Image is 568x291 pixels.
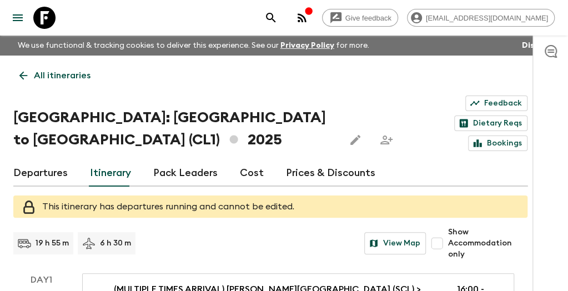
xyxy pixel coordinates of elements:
span: Share this itinerary [375,129,398,151]
a: All itineraries [13,64,97,87]
a: Departures [13,160,68,187]
p: All itineraries [34,69,91,82]
button: Edit this itinerary [344,129,366,151]
button: search adventures [260,7,282,29]
a: Dietary Reqs [454,116,527,131]
a: Feedback [465,96,527,111]
span: Give feedback [339,14,398,22]
a: Prices & Discounts [286,160,375,187]
button: Dismiss [519,38,555,53]
a: Bookings [468,136,527,151]
a: Pack Leaders [153,160,218,187]
button: View Map [364,232,426,254]
span: [EMAIL_ADDRESS][DOMAIN_NAME] [420,14,554,22]
button: menu [7,7,29,29]
span: Show Accommodation only [448,227,527,260]
p: Day 1 [13,273,69,287]
div: [EMAIL_ADDRESS][DOMAIN_NAME] [407,9,555,27]
a: Itinerary [90,160,131,187]
a: Give feedback [322,9,398,27]
a: Cost [240,160,264,187]
h1: [GEOGRAPHIC_DATA]: [GEOGRAPHIC_DATA] to [GEOGRAPHIC_DATA] (CL1) 2025 [13,107,335,151]
p: 6 h 30 m [100,238,131,249]
span: This itinerary has departures running and cannot be edited. [42,202,294,211]
a: Privacy Policy [280,42,334,49]
p: 19 h 55 m [36,238,69,249]
p: We use functional & tracking cookies to deliver this experience. See our for more. [13,36,374,56]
